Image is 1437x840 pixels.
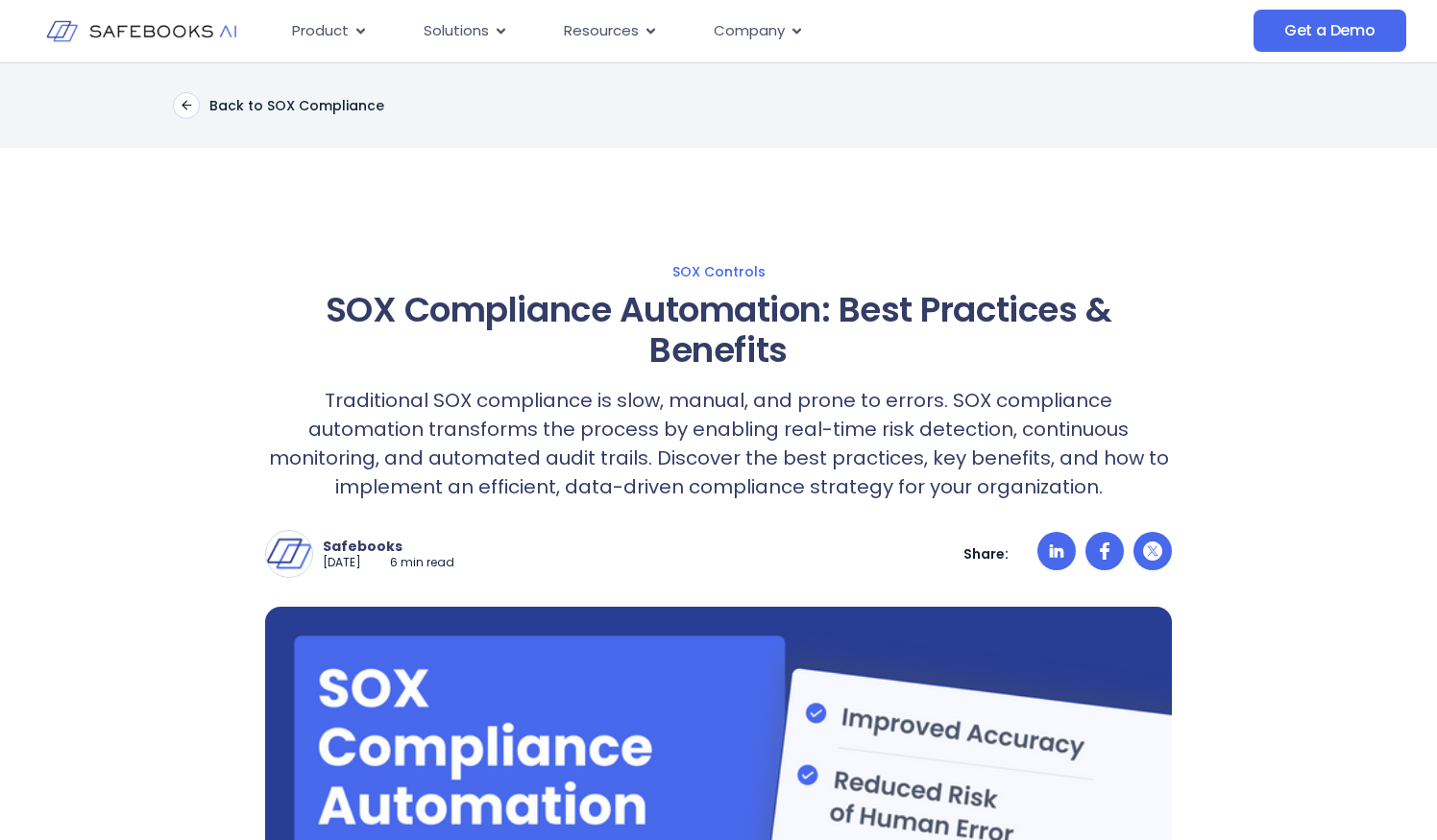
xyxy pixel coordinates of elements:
[265,290,1172,371] h1: SOX Compliance Automation: Best Practices & Benefits
[1254,10,1406,52] a: Get a Demo
[564,20,639,42] span: Resources
[323,538,454,555] p: Safebooks
[277,12,1093,50] div: Menu Toggle
[714,20,785,42] span: Company
[292,20,349,42] span: Product
[77,263,1360,280] a: SOX Controls
[277,12,1093,50] nav: Menu
[1284,21,1376,40] span: Get a Demo
[323,555,361,571] p: [DATE]
[390,555,454,571] p: 6 min read
[209,97,384,114] p: Back to SOX Compliance
[424,20,489,42] span: Solutions
[963,545,1009,563] p: Share:
[265,386,1172,501] p: Traditional SOX compliance is slow, manual, and prone to errors. SOX compliance automation transf...
[173,92,384,119] a: Back to SOX Compliance
[266,531,312,577] img: Safebooks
